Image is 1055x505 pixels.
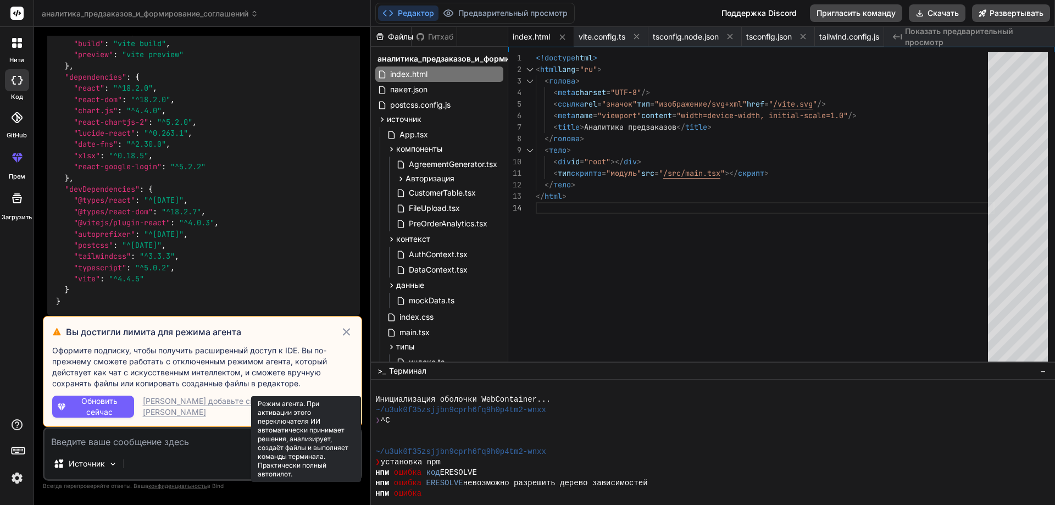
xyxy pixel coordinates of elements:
font: ссылка [558,99,584,109]
font: " [720,168,725,178]
font: <!doctype [536,53,575,63]
span: "@types/react-dom" [74,207,153,217]
span: : [100,151,104,160]
font: компоненты [396,144,442,153]
font: источник [387,114,421,124]
font: < [553,87,558,97]
font: href [747,99,764,109]
span: , [69,61,74,71]
font: Развертывать [990,8,1043,18]
span: "autoprefixer" [74,229,135,239]
font: CustomerTable.tsx [409,188,476,197]
font: контекст [396,234,430,243]
span: "^18.2.0" [131,95,170,104]
font: Источник [69,459,105,468]
span: : [126,263,131,273]
span: : [113,50,118,60]
font: " [813,99,817,109]
span: , [170,263,175,273]
font: 10 [513,157,521,167]
font: ошибка [394,468,421,477]
font: Загрузить [2,213,32,221]
span: : [140,184,144,194]
button: Скачать [909,4,965,22]
font: Поддержка Discord [721,8,797,18]
span: "^2.30.0" [126,140,166,149]
div: Щелкните, чтобы свернуть диапазон. [523,145,537,156]
span: , [166,140,170,149]
font: 8 [517,134,521,143]
img: вложение [324,458,336,470]
font: данные [396,280,424,290]
font: /> [848,110,857,120]
font: = [764,99,769,109]
font: < [553,99,558,109]
font: main.tsx [399,328,430,337]
span: : [135,128,140,138]
font: postcss.config.js [390,100,451,109]
font: FileUpload.tsx [409,203,460,213]
span: "dev" [74,27,96,37]
font: title [558,122,580,132]
font: ошибка [394,489,421,498]
font: > [567,145,571,155]
font: 3 [517,76,521,86]
font: тип [637,99,650,109]
font: установка npm [381,458,441,467]
font: id [571,157,580,167]
font: name [575,110,593,120]
font: ❯ [375,416,381,425]
span: "preview" [74,50,113,60]
font: ERESOLVE [426,479,463,487]
font: тело [553,180,571,190]
font: код [11,93,23,101]
span: , [153,84,157,93]
span: "vite build" [113,38,166,48]
font: "значок" [602,99,637,109]
font: Гитхаб [428,32,453,41]
span: "^18.2.7" [162,207,201,217]
font: Файлы [388,32,413,41]
font: title [685,122,707,132]
font: нпм [375,489,389,498]
span: : [126,72,131,82]
font: html [540,64,558,74]
font: < [536,64,540,74]
font: tsconfig.json [746,32,792,41]
span: : [148,117,153,127]
span: "react-google-login" [74,162,162,172]
font: код [426,468,440,477]
font: "root" [584,157,610,167]
font: ^С [381,416,390,425]
font: index.html [513,32,550,41]
font: индекс.ts [409,357,445,367]
span: : [96,27,100,37]
font: meta [558,87,575,97]
font: < [545,145,549,155]
font: Предварительный просмотр [458,8,568,18]
font: </ [545,180,553,190]
span: , [69,173,74,183]
font: "изображение/svg+xml" [654,99,747,109]
font: = [606,87,610,97]
font: > [580,122,584,132]
font: Аналитика предзаказов [584,122,676,132]
font: "ru" [580,64,597,74]
font: [PERSON_NAME] добавьте свой API-ключ [PERSON_NAME] [143,396,301,417]
span: "^[DATE]" [122,240,162,250]
img: Выберите модели [108,459,118,469]
font: GitHub [7,131,27,139]
span: "@types/react" [74,196,135,206]
font: > [764,168,769,178]
font: 7 [517,122,521,132]
span: , [188,128,192,138]
span: "^[DATE]" [144,229,184,239]
font: div [558,157,571,167]
span: "tailwindcss" [74,252,131,262]
font: > [707,122,712,132]
span: "vite preview" [122,50,184,60]
font: < [545,76,549,86]
span: "^[DATE]" [144,196,184,206]
font: </ [545,134,553,143]
font: ></ [610,157,624,167]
